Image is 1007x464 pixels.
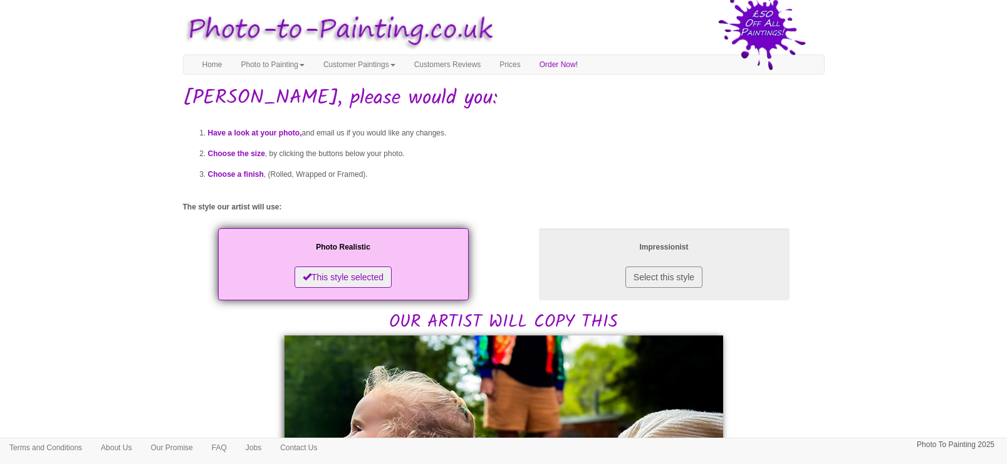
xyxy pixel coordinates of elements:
[183,202,282,213] label: The style our artist will use:
[141,438,202,457] a: Our Promise
[295,266,392,288] button: This style selected
[232,55,314,74] a: Photo to Painting
[231,241,456,254] p: Photo Realistic
[208,164,825,185] li: , (Rolled, Wrapped or Framed).
[405,55,491,74] a: Customers Reviews
[208,170,264,179] span: Choose a finish
[271,438,326,457] a: Contact Us
[183,225,825,332] h2: OUR ARTIST WILL COPY THIS
[208,123,825,144] li: and email us if you would like any changes.
[208,144,825,164] li: , by clicking the buttons below your photo.
[208,149,265,158] span: Choose the size
[208,129,302,137] span: Have a look at your photo,
[91,438,141,457] a: About Us
[530,55,587,74] a: Order Now!
[917,438,994,451] p: Photo To Painting 2025
[177,6,498,55] img: Photo to Painting
[193,55,232,74] a: Home
[183,87,825,109] h1: [PERSON_NAME], please would you:
[551,241,777,254] p: Impressionist
[202,438,236,457] a: FAQ
[314,55,405,74] a: Customer Paintings
[490,55,530,74] a: Prices
[625,266,702,288] button: Select this style
[236,438,271,457] a: Jobs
